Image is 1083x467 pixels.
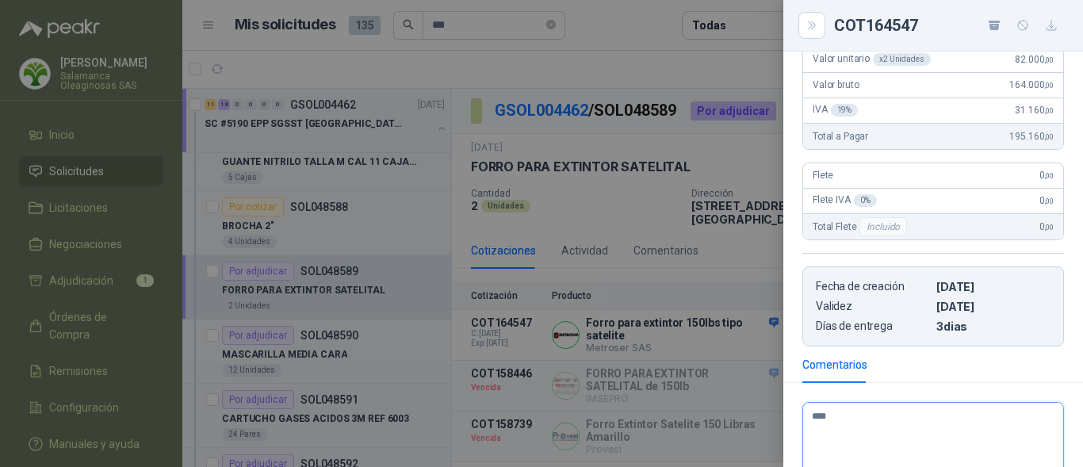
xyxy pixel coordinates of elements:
span: ,00 [1044,132,1054,141]
span: ,00 [1044,56,1054,64]
span: 0 [1039,195,1054,206]
span: IVA [813,104,858,117]
div: 0 % [854,194,877,207]
span: 31.160 [1015,105,1054,116]
span: 195.160 [1009,131,1054,142]
button: Close [802,16,821,35]
span: 164.000 [1009,79,1054,90]
div: x 2 Unidades [873,53,931,66]
span: Valor bruto [813,79,859,90]
span: 0 [1039,170,1054,181]
p: Días de entrega [816,320,930,333]
p: [DATE] [936,300,1050,313]
span: ,00 [1044,197,1054,205]
div: Comentarios [802,356,867,373]
p: Fecha de creación [816,280,930,293]
span: Flete [813,170,833,181]
span: Total a Pagar [813,131,868,142]
div: Incluido [859,217,907,236]
span: ,00 [1044,106,1054,115]
p: Validez [816,300,930,313]
div: COT164547 [834,13,1064,38]
span: 0 [1039,221,1054,232]
span: ,00 [1044,223,1054,232]
div: 19 % [831,104,859,117]
span: ,00 [1044,171,1054,180]
p: [DATE] [936,280,1050,293]
span: Flete IVA [813,194,877,207]
span: 82.000 [1015,54,1054,65]
span: Total Flete [813,217,910,236]
span: ,00 [1044,81,1054,90]
span: Valor unitario [813,53,931,66]
p: 3 dias [936,320,1050,333]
